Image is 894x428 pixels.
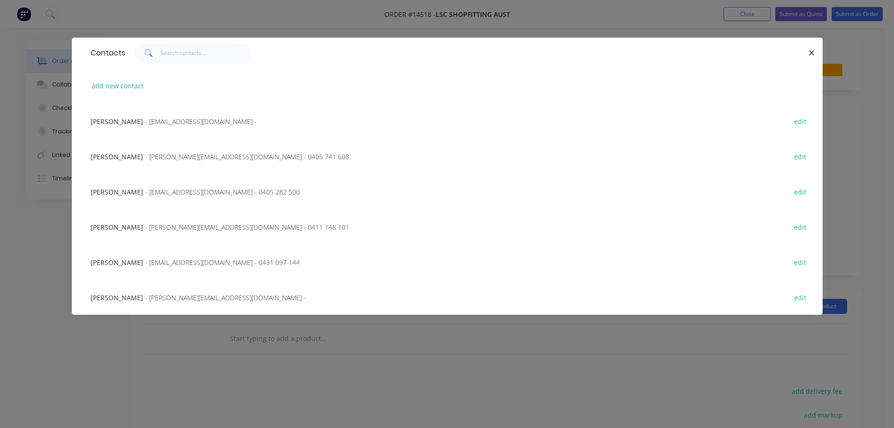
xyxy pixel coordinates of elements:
[789,291,811,303] button: edit
[91,117,143,126] span: [PERSON_NAME]
[789,256,811,268] button: edit
[87,79,149,92] button: add new contact
[91,223,143,232] span: [PERSON_NAME]
[789,150,811,163] button: edit
[86,38,125,68] div: Contacts
[91,152,143,161] span: [PERSON_NAME]
[160,44,252,62] input: Search contacts...
[789,220,811,233] button: edit
[91,258,143,267] span: [PERSON_NAME]
[145,187,300,196] span: - [EMAIL_ADDRESS][DOMAIN_NAME] - 0405 282 500
[145,258,300,267] span: - [EMAIL_ADDRESS][DOMAIN_NAME] - 0431 097 144
[91,187,143,196] span: [PERSON_NAME]
[145,117,257,126] span: - [EMAIL_ADDRESS][DOMAIN_NAME] -
[145,152,349,161] span: - [PERSON_NAME][EMAIL_ADDRESS][DOMAIN_NAME] - 0405 741 608
[145,223,349,232] span: - [PERSON_NAME][EMAIL_ADDRESS][DOMAIN_NAME] - 0411 148 101
[91,293,143,302] span: [PERSON_NAME]
[789,185,811,198] button: edit
[145,293,306,302] span: - [PERSON_NAME][EMAIL_ADDRESS][DOMAIN_NAME] -
[789,115,811,127] button: edit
